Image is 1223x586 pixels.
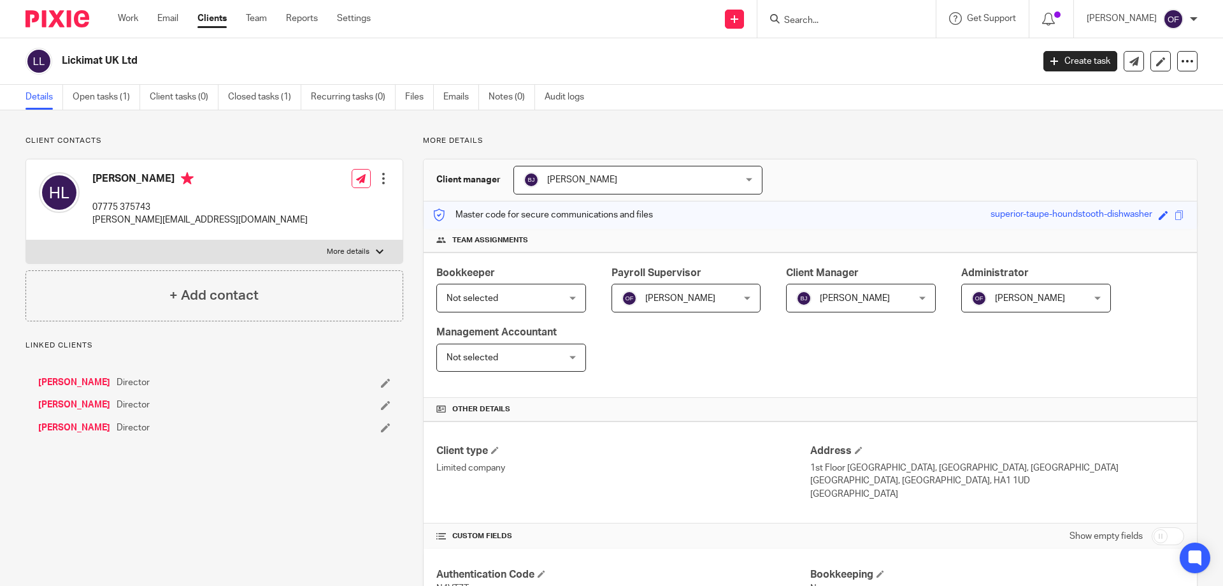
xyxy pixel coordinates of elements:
img: svg%3E [25,48,52,75]
a: Files [405,85,434,110]
img: Pixie [25,10,89,27]
div: superior-taupe-houndstooth-dishwasher [991,208,1152,223]
img: svg%3E [622,291,637,306]
a: Recurring tasks (0) [311,85,396,110]
a: [PERSON_NAME] [38,399,110,411]
span: [PERSON_NAME] [645,294,715,303]
img: svg%3E [796,291,812,306]
h4: Bookkeeping [810,568,1184,582]
span: [PERSON_NAME] [995,294,1065,303]
p: More details [423,136,1198,146]
span: Director [117,399,150,411]
p: [PERSON_NAME] [1087,12,1157,25]
a: Team [246,12,267,25]
a: Settings [337,12,371,25]
a: Audit logs [545,85,594,110]
a: Clients [197,12,227,25]
p: [GEOGRAPHIC_DATA] [810,488,1184,501]
span: Director [117,421,150,434]
img: svg%3E [971,291,987,306]
h4: Client type [436,444,810,458]
span: [PERSON_NAME] [547,175,617,184]
span: [PERSON_NAME] [820,294,890,303]
img: svg%3E [524,172,539,187]
h4: CUSTOM FIELDS [436,531,810,541]
h4: + Add contact [169,286,259,305]
h4: Authentication Code [436,568,810,582]
p: 1st Floor [GEOGRAPHIC_DATA], [GEOGRAPHIC_DATA], [GEOGRAPHIC_DATA] [810,462,1184,474]
p: Limited company [436,462,810,474]
p: Master code for secure communications and files [433,209,653,221]
h4: Address [810,444,1184,458]
p: [GEOGRAPHIC_DATA], [GEOGRAPHIC_DATA], HA1 1UD [810,474,1184,487]
span: Get Support [967,14,1016,23]
a: [PERSON_NAME] [38,421,110,434]
span: Management Accountant [436,327,557,337]
span: Bookkeeper [436,268,495,278]
p: Linked clients [25,341,403,351]
a: Email [157,12,178,25]
input: Search [783,15,898,27]
a: Notes (0) [489,85,535,110]
p: More details [327,247,369,257]
span: Not selected [447,353,498,362]
p: 07775 375743 [92,201,308,214]
a: Client tasks (0) [150,85,218,110]
img: svg%3E [1163,9,1184,29]
img: svg%3E [39,172,80,213]
h4: [PERSON_NAME] [92,172,308,188]
a: Work [118,12,138,25]
span: Team assignments [452,235,528,245]
label: Show empty fields [1069,530,1143,543]
a: Open tasks (1) [73,85,140,110]
a: Details [25,85,63,110]
span: Client Manager [786,268,859,278]
span: Administrator [961,268,1029,278]
p: [PERSON_NAME][EMAIL_ADDRESS][DOMAIN_NAME] [92,214,308,226]
a: [PERSON_NAME] [38,376,110,389]
i: Primary [181,172,194,185]
a: Reports [286,12,318,25]
h2: Lickimat UK Ltd [62,54,832,68]
a: Closed tasks (1) [228,85,301,110]
span: Other details [452,404,510,414]
a: Create task [1043,51,1117,71]
h3: Client manager [436,173,501,186]
span: Director [117,376,150,389]
p: Client contacts [25,136,403,146]
span: Not selected [447,294,498,303]
span: Payroll Supervisor [611,268,701,278]
a: Emails [443,85,479,110]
